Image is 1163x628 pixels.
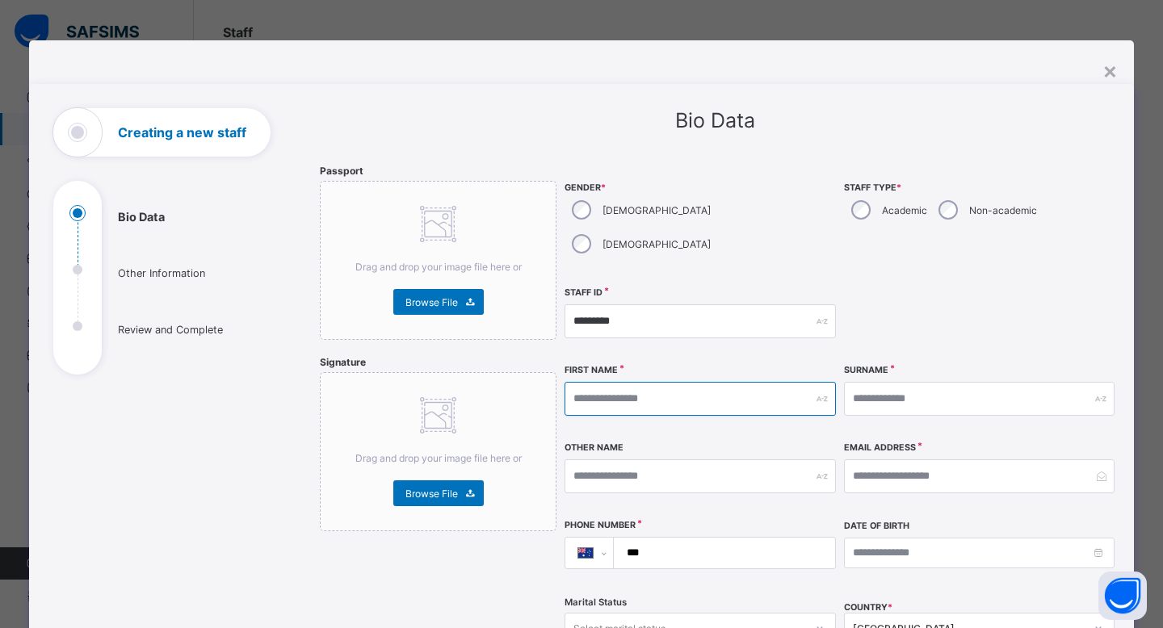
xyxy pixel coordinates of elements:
span: Bio Data [675,108,755,132]
label: Other Name [565,442,623,453]
div: Drag and drop your image file here orBrowse File [320,372,556,531]
span: Gender [565,182,835,193]
span: Drag and drop your image file here or [355,452,522,464]
label: [DEMOGRAPHIC_DATA] [602,204,711,216]
label: Date of Birth [844,521,909,531]
label: Email Address [844,442,916,453]
label: [DEMOGRAPHIC_DATA] [602,238,711,250]
span: Signature [320,356,366,368]
label: Phone Number [565,520,636,530]
span: Staff Type [844,182,1115,193]
label: First Name [565,365,618,375]
label: Staff ID [565,287,602,298]
div: × [1102,57,1118,84]
span: Marital Status [565,597,627,608]
h1: Creating a new staff [118,126,246,139]
span: Drag and drop your image file here or [355,261,522,273]
div: Drag and drop your image file here orBrowse File [320,181,556,340]
span: Browse File [405,296,458,308]
span: Passport [320,165,363,177]
span: Browse File [405,488,458,500]
label: Surname [844,365,888,375]
span: COUNTRY [844,602,892,613]
button: Open asap [1098,571,1147,620]
label: Non-academic [969,204,1037,216]
label: Academic [882,204,927,216]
